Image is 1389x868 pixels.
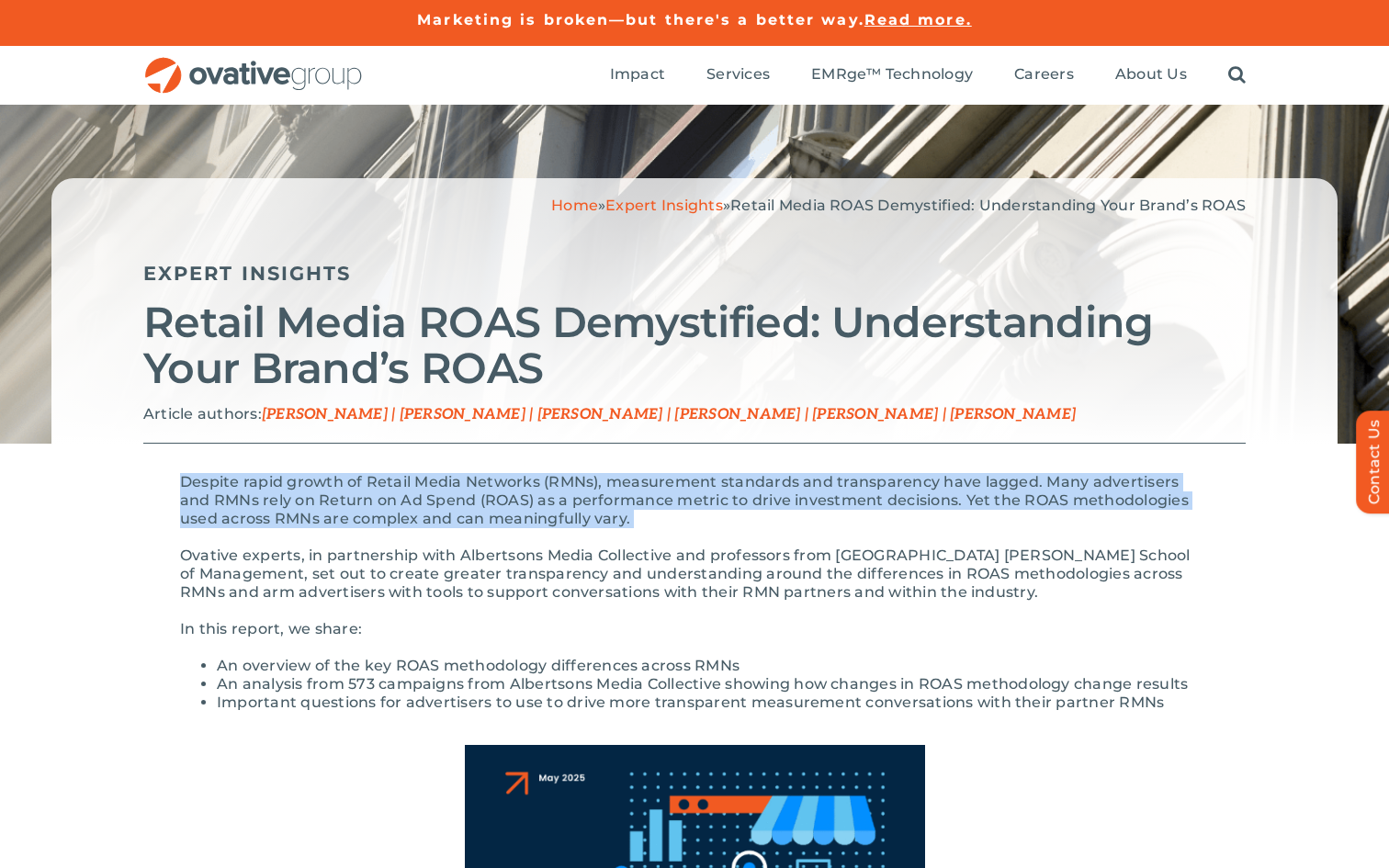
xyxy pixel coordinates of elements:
a: Careers [1014,65,1074,85]
a: EMRge™ Technology [811,65,973,85]
span: EMRge™ Technology [811,65,973,84]
p: Article authors: [143,405,1246,424]
a: Search [1228,65,1246,85]
a: Impact [610,65,665,85]
a: OG_Full_horizontal_RGB [143,55,364,73]
nav: Menu [610,46,1246,105]
a: About Us [1115,65,1187,85]
span: Retail Media ROAS Demystified: Understanding Your Brand’s ROAS [730,197,1246,214]
p: Despite rapid growth of Retail Media Networks (RMNs), measurement standards and transparency have... [180,473,1209,528]
li: An overview of the key ROAS methodology differences across RMNs [217,657,1209,675]
span: Services [706,65,770,84]
h2: Retail Media ROAS Demystified: Understanding Your Brand’s ROAS [143,299,1246,391]
a: Expert Insights [605,197,723,214]
a: Services [706,65,770,85]
a: Read more. [864,11,972,28]
span: Impact [610,65,665,84]
span: Careers [1014,65,1074,84]
p: Ovative experts, in partnership with Albertsons Media Collective and professors from [GEOGRAPHIC_... [180,547,1209,602]
span: [PERSON_NAME] | [PERSON_NAME] | [PERSON_NAME] | [PERSON_NAME] | [PERSON_NAME] | [PERSON_NAME] [262,406,1076,423]
a: Marketing is broken—but there's a better way. [417,11,864,28]
span: About Us [1115,65,1187,84]
p: In this report, we share: [180,620,1209,638]
a: Expert Insights [143,262,352,285]
li: Important questions for advertisers to use to drive more transparent measurement conversations wi... [217,693,1209,712]
li: An analysis from 573 campaigns from Albertsons Media Collective showing how changes in ROAS metho... [217,675,1209,693]
span: » » [551,197,1246,214]
a: Home [551,197,598,214]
